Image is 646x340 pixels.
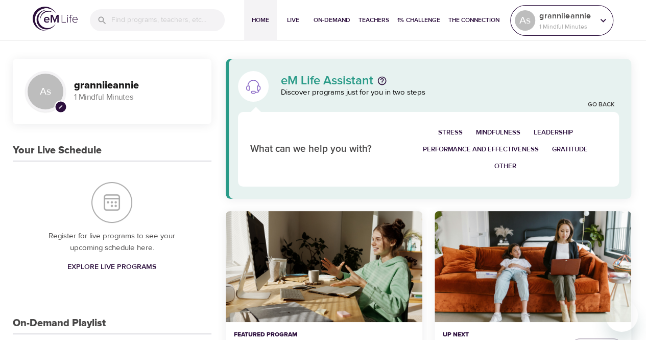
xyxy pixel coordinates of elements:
input: Find programs, teachers, etc... [111,9,225,31]
h3: Your Live Schedule [13,145,102,156]
button: One-on-One Mentoring [226,211,422,322]
span: The Connection [448,15,499,26]
span: Teachers [358,15,389,26]
p: Discover programs just for you in two steps [281,87,619,99]
div: As [25,71,66,112]
button: Leadership [527,124,580,141]
p: granniieannie [539,10,593,22]
h3: granniieannie [74,80,199,92]
p: 1 Mindful Minutes [539,22,593,31]
button: Stress [432,124,469,141]
button: Gratitude [545,141,594,158]
span: Other [494,161,516,172]
span: Explore Live Programs [67,261,156,274]
span: Performance and Effectiveness [423,144,539,155]
p: Up Next [443,330,562,339]
h3: On-Demand Playlist [13,318,106,329]
button: Other [488,158,523,175]
iframe: Button to launch messaging window [605,299,638,332]
div: As [515,10,535,31]
p: Register for live programs to see your upcoming schedule here. [33,231,191,254]
button: Mindful Daily [435,211,631,322]
button: Performance and Effectiveness [416,141,545,158]
button: Mindfulness [469,124,527,141]
p: 1 Mindful Minutes [74,92,199,103]
span: 1% Challenge [397,15,440,26]
img: Your Live Schedule [91,182,132,223]
span: Home [248,15,273,26]
p: What can we help you with? [250,142,392,157]
a: Explore Live Programs [63,258,160,277]
a: Go Back [587,101,614,109]
p: eM Life Assistant [281,75,373,87]
span: Stress [438,127,463,139]
span: Gratitude [552,144,588,155]
span: Live [281,15,305,26]
span: Mindfulness [476,127,520,139]
span: On-Demand [314,15,350,26]
img: eM Life Assistant [245,78,261,95]
span: Leadership [534,127,573,139]
img: logo [33,7,78,31]
p: Featured Program [234,330,414,339]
